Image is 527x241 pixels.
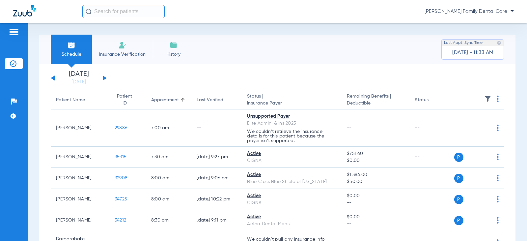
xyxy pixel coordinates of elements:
[115,126,127,130] span: 29886
[191,189,242,210] td: [DATE] 10:22 PM
[347,150,404,157] span: $751.60
[191,109,242,147] td: --
[497,175,499,181] img: group-dot-blue.svg
[347,214,404,221] span: $0.00
[146,210,191,231] td: 8:30 AM
[247,221,336,227] div: Aetna Dental Plans
[425,8,514,15] span: [PERSON_NAME] Family Dental Care
[59,79,98,85] a: [DATE]
[151,97,179,104] div: Appointment
[247,157,336,164] div: CIGNA
[51,168,109,189] td: [PERSON_NAME]
[115,176,127,180] span: 32908
[409,147,454,168] td: --
[247,199,336,206] div: CIGNA
[115,218,126,223] span: 34212
[51,210,109,231] td: [PERSON_NAME]
[409,210,454,231] td: --
[247,113,336,120] div: Unsupported Payer
[146,168,191,189] td: 8:00 AM
[347,221,404,227] span: --
[119,41,126,49] img: Manual Insurance Verification
[247,129,336,143] p: We couldn’t retrieve the insurance details for this patient because the payer isn’t supported.
[497,125,499,131] img: group-dot-blue.svg
[146,109,191,147] td: 7:00 AM
[197,97,237,104] div: Last Verified
[247,150,336,157] div: Active
[347,100,404,107] span: Deductible
[51,189,109,210] td: [PERSON_NAME]
[409,91,454,109] th: Status
[146,189,191,210] td: 8:00 AM
[444,40,484,46] span: Last Appt. Sync Time:
[409,109,454,147] td: --
[497,154,499,160] img: group-dot-blue.svg
[170,41,178,49] img: History
[454,216,463,225] span: P
[97,51,148,58] span: Insurance Verification
[247,178,336,185] div: Blue Cross Blue Shield of [US_STATE]
[347,199,404,206] span: --
[497,196,499,202] img: group-dot-blue.svg
[454,153,463,162] span: P
[59,71,98,85] li: [DATE]
[146,147,191,168] td: 7:30 AM
[191,210,242,231] td: [DATE] 9:11 PM
[86,9,92,15] img: Search Icon
[197,97,223,104] div: Last Verified
[247,193,336,199] div: Active
[115,93,141,107] div: Patient ID
[56,51,87,58] span: Schedule
[347,193,404,199] span: $0.00
[191,168,242,189] td: [DATE] 9:06 PM
[115,197,127,201] span: 34725
[247,171,336,178] div: Active
[115,155,126,159] span: 35315
[347,126,352,130] span: --
[9,28,19,36] img: hamburger-icon
[56,97,85,104] div: Patient Name
[115,93,135,107] div: Patient ID
[409,189,454,210] td: --
[82,5,165,18] input: Search for patients
[454,174,463,183] span: P
[158,51,189,58] span: History
[452,49,493,56] span: [DATE] - 11:33 AM
[151,97,186,104] div: Appointment
[497,217,499,224] img: group-dot-blue.svg
[51,147,109,168] td: [PERSON_NAME]
[497,41,501,45] img: last sync help info
[13,5,36,16] img: Zuub Logo
[347,157,404,164] span: $0.00
[342,91,409,109] th: Remaining Benefits |
[485,96,491,102] img: filter.svg
[51,109,109,147] td: [PERSON_NAME]
[242,91,342,109] th: Status |
[68,41,75,49] img: Schedule
[247,100,336,107] span: Insurance Payer
[247,214,336,221] div: Active
[454,195,463,204] span: P
[347,171,404,178] span: $1,384.00
[347,178,404,185] span: $50.00
[497,96,499,102] img: group-dot-blue.svg
[56,97,104,104] div: Patient Name
[191,147,242,168] td: [DATE] 9:27 PM
[247,120,336,127] div: Elite Admini & Ins 2025
[409,168,454,189] td: --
